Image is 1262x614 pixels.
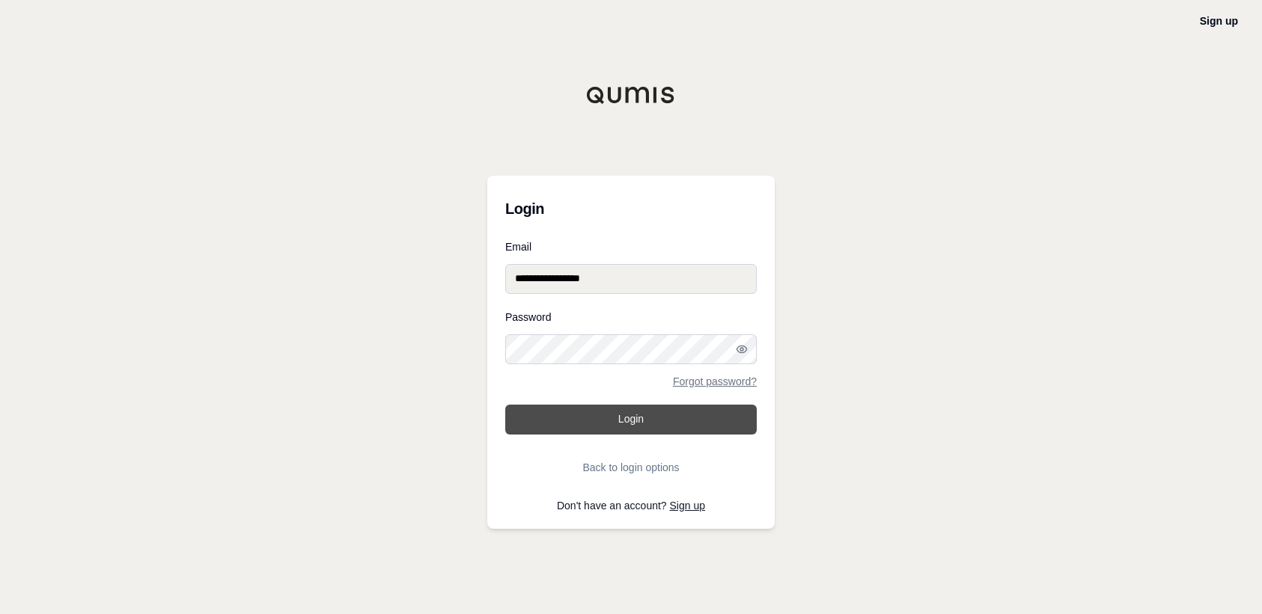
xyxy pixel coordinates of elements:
[1200,15,1238,27] a: Sign up
[505,452,757,482] button: Back to login options
[505,242,757,252] label: Email
[586,86,676,104] img: Qumis
[670,500,705,512] a: Sign up
[505,312,757,322] label: Password
[673,376,757,387] a: Forgot password?
[505,194,757,224] h3: Login
[505,500,757,511] p: Don't have an account?
[505,405,757,435] button: Login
